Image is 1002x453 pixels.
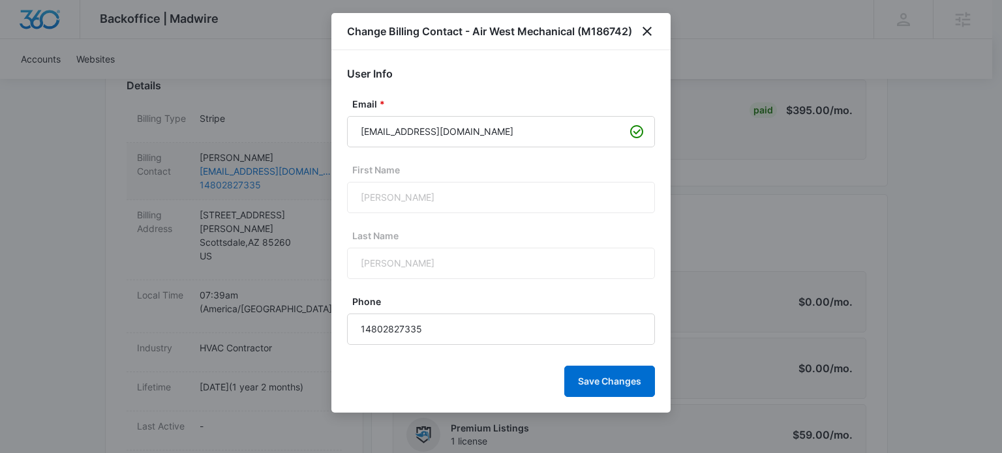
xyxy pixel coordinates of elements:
input: janedoe@gmail.com [347,116,655,147]
label: Email [352,97,660,111]
button: Save Changes [564,366,655,397]
button: close [639,23,655,39]
h1: Change Billing Contact - Air West Mechanical (M186742) [347,23,632,39]
h2: User Info [347,66,655,81]
label: Last Name [352,229,660,242]
label: Phone [352,295,660,308]
label: First Name [352,163,660,177]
